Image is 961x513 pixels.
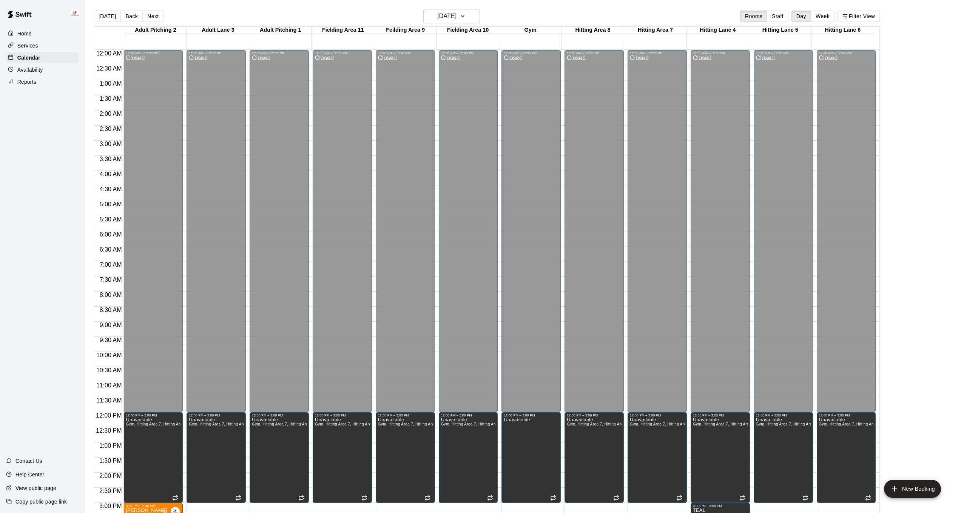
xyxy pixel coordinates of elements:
div: 12:00 AM – 12:00 PM: Closed [313,50,372,412]
p: Help Center [15,471,44,478]
div: 12:00 AM – 12:00 PM [693,51,748,55]
button: [DATE] [94,11,121,22]
span: 8:30 AM [98,307,124,313]
p: Reports [17,78,36,86]
div: 12:00 PM – 3:00 PM [315,413,370,417]
div: 12:00 PM – 3:00 PM [441,413,496,417]
div: Closed [441,55,496,415]
span: 10:00 AM [94,352,124,358]
p: Contact Us [15,457,42,465]
div: 12:00 PM – 3:00 PM: Unavailable [250,412,309,503]
a: Calendar [6,52,79,63]
div: Adult Pitching 2 [124,27,187,34]
div: 12:00 AM – 12:00 PM [189,51,244,55]
div: Closed [189,55,244,415]
div: Closed [567,55,622,415]
div: Adult Pitching 1 [249,27,312,34]
button: Day [791,11,811,22]
span: 11:30 AM [94,397,124,404]
span: Gym, Hitting Area 7, Hitting Area [GEOGRAPHIC_DATA], Adult [GEOGRAPHIC_DATA] 9, Fielding Area 10,... [567,422,788,426]
span: 1:00 AM [98,80,124,87]
div: 12:00 PM – 3:00 PM: Unavailable [439,412,498,503]
div: Adult Lane 3 [187,27,249,34]
div: 12:00 AM – 12:00 PM: Closed [691,50,750,412]
span: 3:30 AM [98,156,124,162]
span: 8:00 AM [98,292,124,298]
a: Availability [6,64,79,75]
div: Closed [252,55,307,415]
div: 12:00 AM – 12:00 PM: Closed [565,50,624,412]
div: 12:00 PM – 3:00 PM [189,413,244,417]
span: 2:00 AM [98,111,124,117]
span: 2:30 PM [97,488,124,494]
button: Back [120,11,143,22]
div: Fielding Area 11 [312,27,374,34]
img: Enrique De Los Rios [71,9,80,18]
div: 12:00 AM – 12:00 PM: Closed [123,50,183,412]
div: Closed [819,55,874,415]
div: Hitting Lane 6 [811,27,874,34]
span: 1:30 AM [98,95,124,102]
div: Closed [378,55,433,415]
span: Gym, Hitting Area 7, Hitting Area [GEOGRAPHIC_DATA], Adult [GEOGRAPHIC_DATA] 9, Fielding Area 10,... [441,422,663,426]
div: 12:00 AM – 12:00 PM [819,51,874,55]
span: 2:30 AM [98,126,124,132]
p: Calendar [17,54,40,61]
div: 12:00 AM – 12:00 PM: Closed [754,50,813,412]
span: 6:00 AM [98,231,124,238]
p: Availability [17,66,43,74]
span: 7:00 AM [98,261,124,268]
div: 12:00 PM – 3:00 PM [567,413,622,417]
span: Recurring event [298,495,304,501]
a: Services [6,40,79,51]
span: 11:00 AM [94,382,124,389]
p: View public page [15,484,56,492]
button: Filter View [838,11,880,22]
span: 12:00 AM [94,50,124,57]
span: Gym, Hitting Area 7, Hitting Area [GEOGRAPHIC_DATA], Adult [GEOGRAPHIC_DATA] 9, Fielding Area 10,... [693,422,915,426]
div: Fielding Area 10 [437,27,499,34]
div: 12:00 AM – 12:00 PM [630,51,685,55]
span: Recurring event [235,495,241,501]
div: 12:00 PM – 3:00 PM: Unavailable [313,412,372,503]
div: 12:00 PM – 3:00 PM: Unavailable [817,412,876,503]
span: Recurring event [676,495,682,501]
div: 12:00 AM – 12:00 PM: Closed [376,50,435,412]
button: Rooms [740,11,767,22]
div: 12:00 PM – 3:00 PM [756,413,811,417]
p: Home [17,30,32,37]
span: 1:00 PM [97,442,124,449]
div: Enrique De Los Rios [69,6,85,21]
a: Home [6,28,79,39]
div: 12:00 AM – 12:00 PM: Closed [501,50,561,412]
div: 12:00 PM – 3:00 PM [630,413,685,417]
span: Recurring event [802,495,808,501]
div: Hitting Lane 4 [686,27,749,34]
div: 12:00 PM – 3:00 PM [504,413,558,417]
div: Feilding Area 9 [374,27,437,34]
span: Recurring event [424,495,430,501]
p: Services [17,42,38,49]
span: Gym, Hitting Area 7, Hitting Area [GEOGRAPHIC_DATA], Adult [GEOGRAPHIC_DATA] 9, Fielding Area 10,... [378,422,600,426]
div: 12:00 PM – 3:00 PM [378,413,433,417]
span: Gym, Hitting Area 7, Hitting Area [GEOGRAPHIC_DATA], Adult [GEOGRAPHIC_DATA] 9, Fielding Area 10,... [126,422,347,426]
span: 4:00 AM [98,171,124,177]
div: Reports [6,76,79,88]
div: Gym [499,27,561,34]
div: Hitting Area 7 [624,27,686,34]
div: 12:00 AM – 12:00 PM [756,51,811,55]
div: 12:00 AM – 12:00 PM [252,51,307,55]
div: 12:00 PM – 3:00 PM [693,413,748,417]
div: 12:00 AM – 12:00 PM [567,51,622,55]
span: 5:00 AM [98,201,124,207]
button: Next [142,11,164,22]
div: Hitting Area 8 [561,27,624,34]
span: Gym, Hitting Area 7, Hitting Area [GEOGRAPHIC_DATA], Adult [GEOGRAPHIC_DATA] 9, Fielding Area 10,... [315,422,537,426]
div: 12:00 AM – 12:00 PM [315,51,370,55]
div: Hitting Lane 5 [749,27,811,34]
span: 9:30 AM [98,337,124,343]
span: 2:00 PM [97,473,124,479]
span: 3:00 AM [98,141,124,147]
